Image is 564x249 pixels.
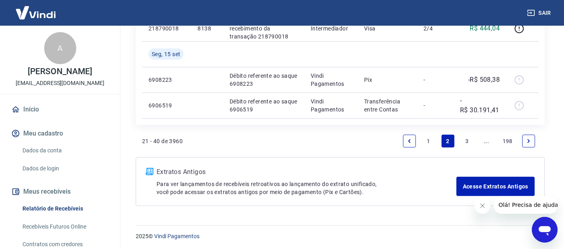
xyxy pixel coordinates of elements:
span: Seg, 15 set [152,50,180,58]
a: Início [10,101,110,118]
div: A [44,32,76,64]
button: Meu cadastro [10,125,110,142]
a: Page 3 [461,135,474,148]
p: 218790018 [149,24,185,32]
p: Para ver lançamentos de recebíveis retroativos ao lançamento do extrato unificado, você pode aces... [157,180,456,196]
a: Dados da conta [19,142,110,159]
a: Page 2 is your current page [442,135,454,148]
iframe: Fechar mensagem [474,198,491,214]
p: R$ 444,04 [470,24,500,33]
ul: Pagination [400,132,538,151]
p: Extratos Antigos [157,167,456,177]
a: Page 198 [499,135,516,148]
p: [EMAIL_ADDRESS][DOMAIN_NAME] [16,79,104,87]
p: Vindi Pagamentos [311,72,351,88]
a: Relatório de Recebíveis [19,200,110,217]
span: Olá! Precisa de ajuda? [5,6,67,12]
p: [PERSON_NAME] [28,67,92,76]
p: Crédito referente ao recebimento da transação 218790018 [230,16,298,40]
p: - [424,101,447,109]
a: Recebíveis Futuros Online [19,219,110,235]
img: ícone [146,168,153,175]
button: Meus recebíveis [10,183,110,200]
a: Previous page [403,135,416,148]
iframe: Mensagem da empresa [494,196,558,214]
p: Visa [364,24,411,32]
p: 6908223 [149,76,185,84]
p: 8138 [198,24,216,32]
iframe: Botão para abrir a janela de mensagens [532,217,558,243]
p: Pix [364,76,411,84]
a: Vindi Pagamentos [154,233,200,239]
p: Transferência entre Contas [364,97,411,113]
a: Next page [522,135,535,148]
p: Débito referente ao saque 6906519 [230,97,298,113]
a: Page 1 [422,135,435,148]
p: 6906519 [149,101,185,109]
a: Jump forward [480,135,493,148]
img: Vindi [10,0,62,25]
p: 2025 © [136,232,545,241]
a: Acesse Extratos Antigos [456,177,535,196]
p: 2/4 [424,24,447,32]
a: Dados de login [19,160,110,177]
p: 21 - 40 de 3960 [142,137,183,145]
p: Débito referente ao saque 6908223 [230,72,298,88]
button: Sair [525,6,554,20]
p: -R$ 508,38 [468,75,500,85]
p: Vindi Pagamentos [311,97,351,113]
p: Intermediador [311,24,351,32]
p: - [424,76,447,84]
p: -R$ 30.191,41 [460,96,500,115]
